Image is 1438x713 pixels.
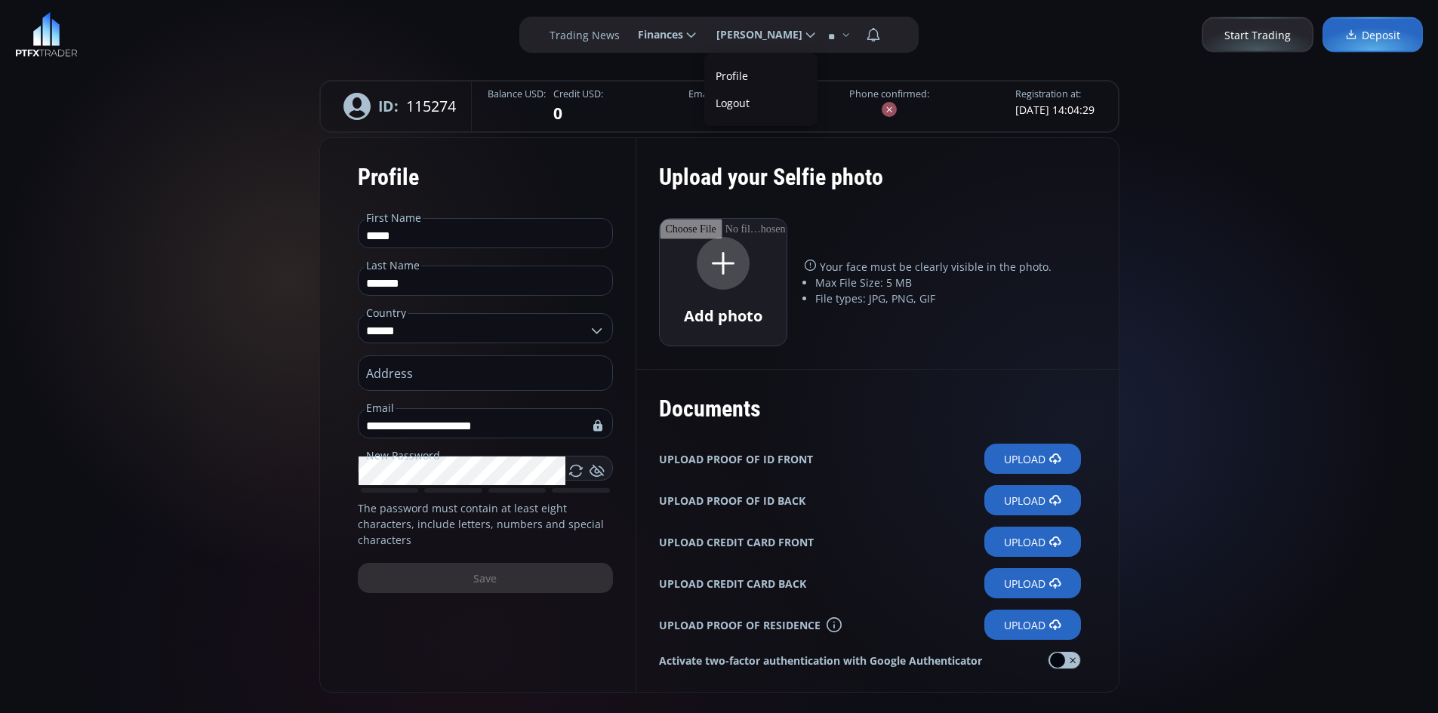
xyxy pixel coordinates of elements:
p: Your face must be clearly visible in the photo. [805,259,1081,275]
b: UPLOAD PROOF OF ID FRONT [659,451,813,467]
span: Start Trading [1224,27,1291,43]
form: The password must contain at least eight characters, include letters, numbers and special characters [319,137,636,693]
span: [PERSON_NAME] [706,20,802,50]
label: Upload [984,568,1081,598]
fieldset: [DATE] 14:04:29 [1015,88,1095,118]
legend: Registration at: [1015,88,1081,102]
a: Deposit [1323,17,1423,53]
li: File types: JPG, PNG, GIF [815,290,1081,306]
span: Finances [627,20,683,50]
label: Logout [708,91,814,115]
label: Upload [984,527,1081,557]
a: Start Trading [1202,17,1313,53]
label: Trading News [550,27,620,43]
b: UPLOAD CREDIT CARD BACK [659,576,806,592]
legend: Credit USD: [553,88,603,102]
legend: Balance USD: [488,88,546,102]
a: Profile [708,64,814,88]
li: Max File Size: 5 MB [815,275,1081,290]
div: Upload your Selfie photo [659,153,1081,218]
label: Upload [984,444,1081,474]
label: Email confirmed: [688,88,763,102]
label: Phone confirmed: [849,88,929,102]
b: UPLOAD PROOF OF RESIDENCE [659,617,821,633]
b: UPLOAD CREDIT CARD FRONT [659,534,814,550]
div: Documents [659,385,1081,432]
label: Upload [984,485,1081,515]
b: UPLOAD PROOF OF ID BACK [659,493,805,509]
b: ID: [378,95,399,117]
span: Deposit [1345,27,1400,43]
fieldset: 0 [553,88,603,125]
div: Profile [358,153,613,201]
strong: Activate two-factor authentication with Google Authenticator [659,653,982,668]
label: Upload [984,610,1081,640]
img: LOGO [15,12,78,57]
div: 115274 [328,81,472,131]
